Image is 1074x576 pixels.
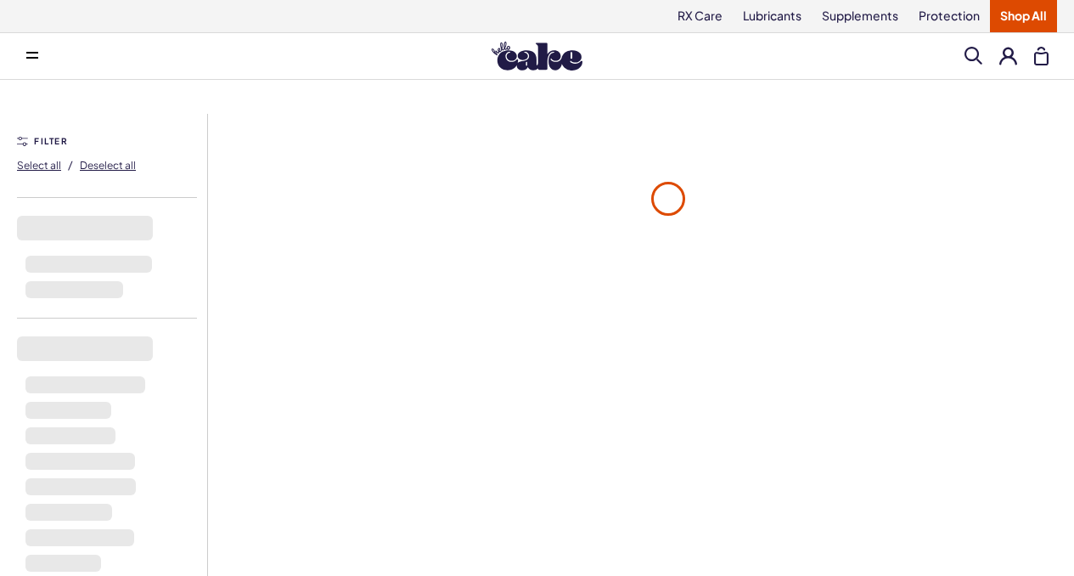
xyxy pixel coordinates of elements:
[17,151,61,178] button: Select all
[17,159,61,172] span: Select all
[492,42,582,71] img: Hello Cake
[80,151,136,178] button: Deselect all
[80,159,136,172] span: Deselect all
[68,157,73,172] span: /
